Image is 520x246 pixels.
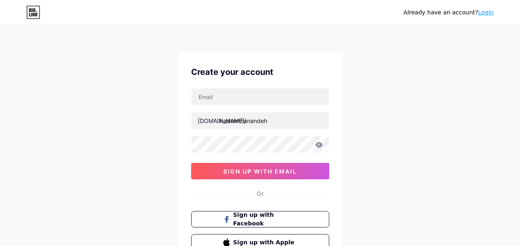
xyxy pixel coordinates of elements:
input: Email [192,88,329,105]
div: Create your account [191,66,329,78]
a: Login [478,9,494,16]
div: Already have an account? [404,8,494,17]
button: Sign up with Facebook [191,211,329,227]
div: [DOMAIN_NAME]/ [198,116,246,125]
div: Or [257,189,263,198]
input: username [192,112,329,129]
span: Sign up with Facebook [233,211,297,228]
span: sign up with email [223,168,297,175]
button: sign up with email [191,163,329,179]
